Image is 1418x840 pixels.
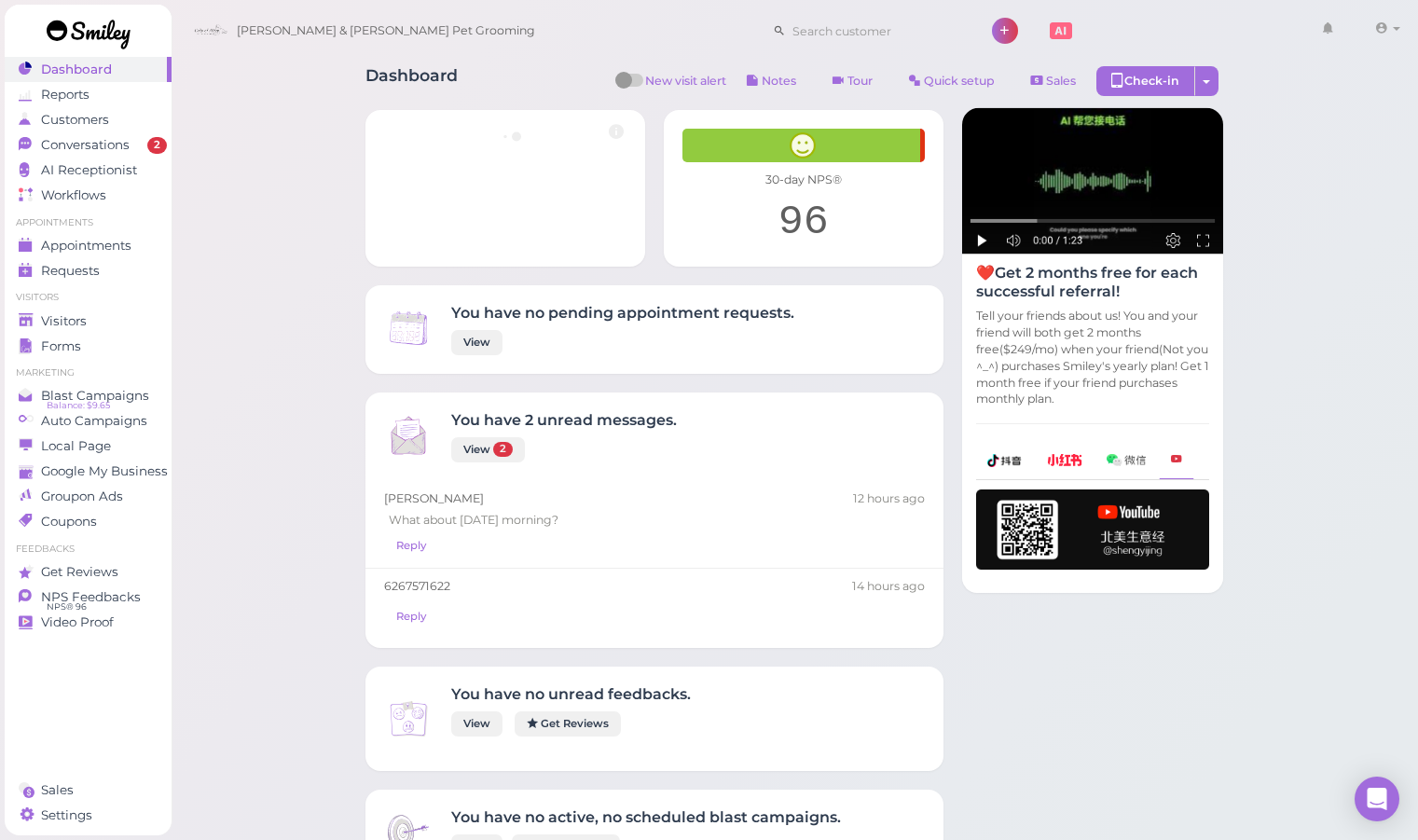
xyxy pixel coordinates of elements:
h4: You have 2 unread messages. [451,411,677,429]
li: Feedbacks [5,543,172,556]
a: Tour [817,66,888,96]
img: youtube-h-92280983ece59b2848f85fc261e8ffad.png [976,489,1209,570]
a: Requests [5,258,172,283]
a: Dashboard [5,57,172,82]
span: Balance: $9.65 [47,398,110,413]
div: 6267571622 [384,578,925,595]
a: Reports [5,82,172,107]
a: Conversations 2 [5,132,172,158]
a: Forms [5,334,172,359]
span: [PERSON_NAME] & [PERSON_NAME] Pet Grooming [237,5,535,57]
img: AI receptionist [962,108,1223,255]
a: Workflows [5,183,172,208]
span: Forms [41,338,81,354]
a: Blast Campaigns Balance: $9.65 [5,383,172,408]
span: Visitors [41,313,87,329]
span: Sales [41,782,74,798]
span: Requests [41,263,100,279]
span: 2 [493,442,513,457]
a: View [451,711,502,737]
button: Notes [731,66,812,96]
a: NPS Feedbacks NPS® 96 [5,585,172,610]
a: Coupons [5,509,172,534]
p: Tell your friends about us! You and your friend will both get 2 months free($249/mo) when your fr... [976,308,1209,407]
span: Auto Campaigns [41,413,147,429]
span: Get Reviews [41,564,118,580]
span: Sales [1046,74,1076,88]
img: xhs-786d23addd57f6a2be217d5a65f4ab6b.png [1047,454,1082,466]
a: Get Reviews [5,559,172,585]
a: Customers [5,107,172,132]
h4: You have no pending appointment requests. [451,304,794,322]
span: Dashboard [41,62,112,77]
a: AI Receptionist [5,158,172,183]
span: Reports [41,87,89,103]
a: Reply [384,533,438,558]
a: View [451,330,502,355]
span: Workflows [41,187,106,203]
div: Check-in [1096,66,1195,96]
span: Blast Campaigns [41,388,149,404]
span: Video Proof [41,614,114,630]
li: Visitors [5,291,172,304]
img: douyin-2727e60b7b0d5d1bbe969c21619e8014.png [987,454,1023,467]
span: NPS® 96 [47,599,87,614]
a: Quick setup [893,66,1011,96]
h4: You have no active, no scheduled blast campaigns. [451,808,841,826]
a: View 2 [451,437,525,462]
span: AI Receptionist [41,162,137,178]
a: Local Page [5,434,172,459]
img: Inbox [384,411,433,460]
a: Groupon Ads [5,484,172,509]
span: Local Page [41,438,111,454]
span: Settings [41,807,92,823]
a: Settings [5,803,172,828]
div: What about [DATE] morning? [384,507,925,533]
span: Conversations [41,137,130,153]
h4: You have no unread feedbacks. [451,685,691,703]
div: Open Intercom Messenger [1355,777,1399,821]
li: Marketing [5,366,172,379]
div: 30-day NPS® [682,172,925,188]
img: wechat-a99521bb4f7854bbf8f190d1356e2cdb.png [1107,454,1146,466]
span: Google My Business [41,463,168,479]
span: New visit alert [645,73,726,101]
input: Search customer [786,16,967,46]
a: Video Proof [5,610,172,635]
img: Inbox [384,304,433,352]
li: Appointments [5,216,172,229]
a: Sales [5,778,172,803]
h1: Dashboard [365,66,458,101]
span: Appointments [41,238,131,254]
div: 10/09 07:45pm [852,578,925,595]
a: Sales [1015,66,1092,96]
a: Visitors [5,309,172,334]
span: NPS Feedbacks [41,589,141,605]
img: Inbox [384,695,433,743]
a: Get Reviews [515,711,621,737]
div: 10/09 09:04pm [853,490,925,507]
div: 96 [682,198,925,248]
a: Auto Campaigns [5,408,172,434]
a: Google My Business [5,459,172,484]
a: Reply [384,604,438,629]
span: 2 [147,137,167,154]
span: Customers [41,112,109,128]
a: Appointments [5,233,172,258]
span: Coupons [41,514,97,530]
span: Groupon Ads [41,489,123,504]
h4: ❤️Get 2 months free for each successful referral! [976,264,1209,299]
div: [PERSON_NAME] [384,490,925,507]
